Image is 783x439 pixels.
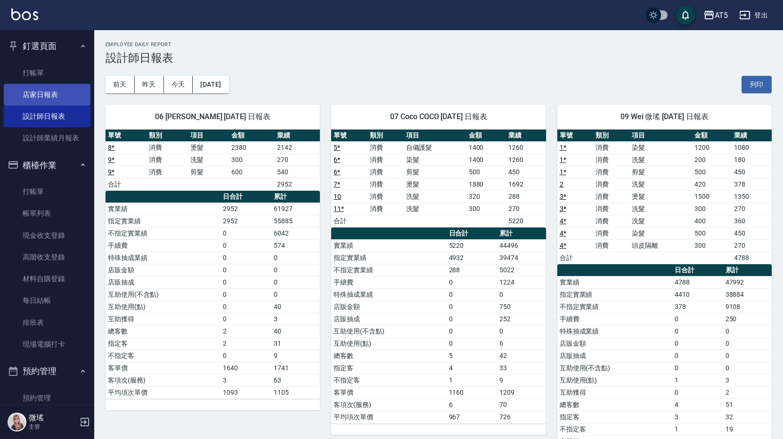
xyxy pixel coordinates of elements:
[593,227,629,239] td: 消費
[506,178,546,190] td: 1692
[106,239,220,252] td: 手續費
[676,6,695,24] button: save
[367,190,404,203] td: 消費
[106,337,220,350] td: 指定客
[447,337,498,350] td: 0
[466,178,506,190] td: 1880
[220,374,271,386] td: 3
[447,228,498,240] th: 日合計
[732,239,772,252] td: 270
[497,239,546,252] td: 44496
[723,313,772,325] td: 250
[106,191,320,399] table: a dense table
[331,228,546,423] table: a dense table
[271,374,320,386] td: 63
[331,325,446,337] td: 互助使用(不含點)
[404,141,466,154] td: 自備護髮
[557,252,594,264] td: 合計
[506,166,546,178] td: 450
[593,166,629,178] td: 消費
[593,215,629,227] td: 消費
[569,112,760,122] span: 09 Wei 微瑤 [DATE] 日報表
[593,203,629,215] td: 消費
[331,276,446,288] td: 手續費
[331,288,446,301] td: 特殊抽成業績
[629,154,692,166] td: 洗髮
[506,203,546,215] td: 270
[497,228,546,240] th: 累計
[188,154,229,166] td: 洗髮
[4,246,90,268] a: 高階收支登錄
[4,84,90,106] a: 店家日報表
[723,411,772,423] td: 32
[4,203,90,224] a: 帳單列表
[4,290,90,311] a: 每日結帳
[557,374,672,386] td: 互助使用(點)
[220,386,271,398] td: 1093
[692,227,732,239] td: 500
[447,276,498,288] td: 0
[672,264,723,276] th: 日合計
[466,154,506,166] td: 1400
[692,130,732,142] th: 金額
[593,141,629,154] td: 消費
[106,215,220,227] td: 指定實業績
[367,178,404,190] td: 消費
[715,9,728,21] div: AT5
[271,215,320,227] td: 55885
[29,413,77,423] h5: 微瑤
[497,264,546,276] td: 5022
[106,350,220,362] td: 不指定客
[106,362,220,374] td: 客單價
[672,301,723,313] td: 378
[497,252,546,264] td: 39474
[220,337,271,350] td: 2
[732,178,772,190] td: 378
[4,225,90,246] a: 現金收支登錄
[447,374,498,386] td: 1
[271,288,320,301] td: 0
[723,301,772,313] td: 9108
[506,154,546,166] td: 1260
[497,386,546,398] td: 1209
[593,154,629,166] td: 消費
[271,362,320,374] td: 1741
[331,374,446,386] td: 不指定客
[271,227,320,239] td: 6042
[106,227,220,239] td: 不指定實業績
[629,215,692,227] td: 洗髮
[4,387,90,409] a: 預約管理
[4,34,90,58] button: 釘選頁面
[220,215,271,227] td: 2952
[557,411,672,423] td: 指定客
[271,301,320,313] td: 40
[497,398,546,411] td: 70
[732,215,772,227] td: 360
[331,130,367,142] th: 單號
[672,423,723,435] td: 1
[4,268,90,290] a: 材料自購登錄
[723,288,772,301] td: 38884
[692,190,732,203] td: 1500
[271,350,320,362] td: 9
[629,203,692,215] td: 洗髮
[629,130,692,142] th: 項目
[106,252,220,264] td: 特殊抽成業績
[271,264,320,276] td: 0
[331,386,446,398] td: 客單價
[497,301,546,313] td: 750
[629,227,692,239] td: 染髮
[4,153,90,178] button: 櫃檯作業
[229,166,274,178] td: 600
[557,398,672,411] td: 總客數
[220,288,271,301] td: 0
[106,313,220,325] td: 互助獲得
[147,154,188,166] td: 消費
[106,76,135,93] button: 前天
[723,362,772,374] td: 0
[692,178,732,190] td: 420
[404,190,466,203] td: 洗髮
[331,398,446,411] td: 客項次(服務)
[557,423,672,435] td: 不指定客
[506,141,546,154] td: 1260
